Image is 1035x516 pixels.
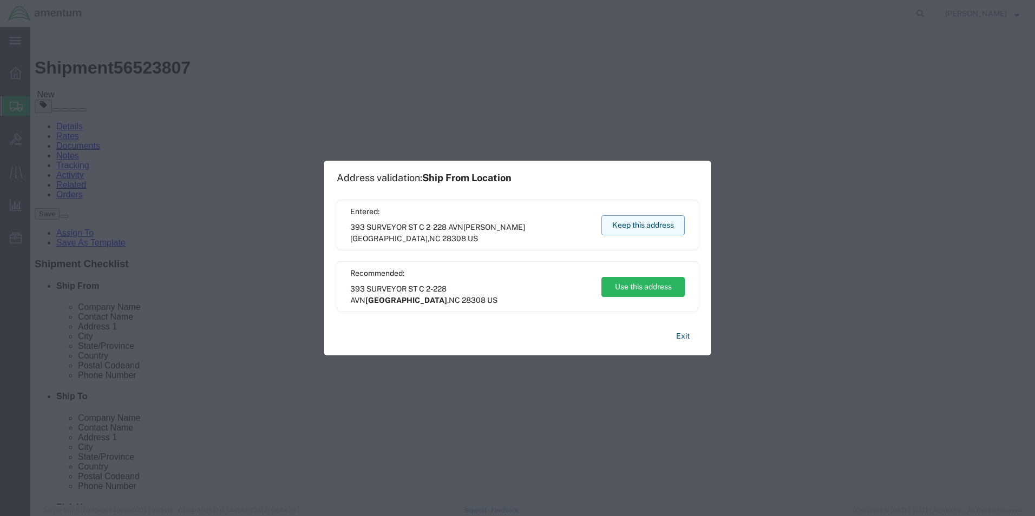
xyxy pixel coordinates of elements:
span: Entered: [350,206,591,217]
span: NC [429,234,441,243]
span: 28308 [462,296,486,305]
span: NC [449,296,460,305]
span: Recommended: [350,268,591,279]
span: 393 SURVEYOR ST C 2-228 AVN , [350,222,591,244]
span: Ship From Location [422,172,512,183]
span: [PERSON_NAME][GEOGRAPHIC_DATA] [350,223,525,243]
span: [GEOGRAPHIC_DATA] [365,296,447,305]
h1: Address validation: [337,172,512,184]
span: US [487,296,497,305]
button: Keep this address [601,215,685,235]
span: US [468,234,478,243]
button: Use this address [601,277,685,297]
button: Exit [667,327,698,346]
span: 28308 [442,234,466,243]
span: 393 SURVEYOR ST C 2-228 AVN , [350,283,591,306]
